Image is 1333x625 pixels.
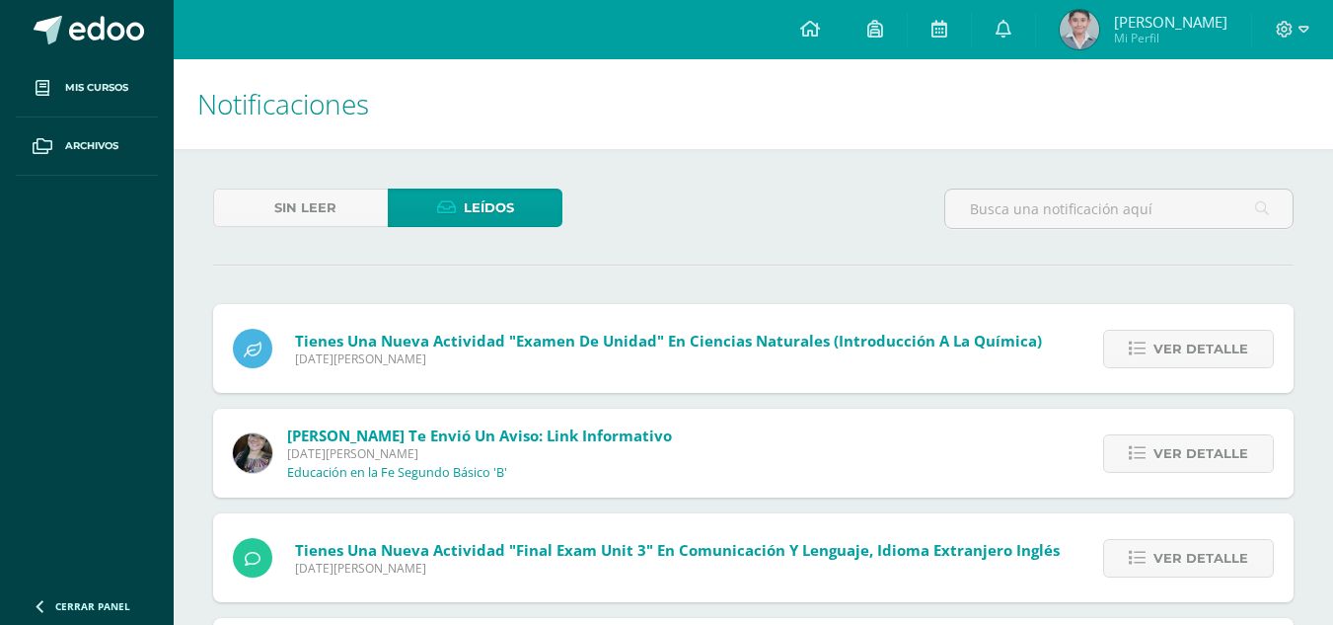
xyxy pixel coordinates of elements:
p: Educación en la Fe Segundo Básico 'B' [287,465,507,481]
span: Tienes una nueva actividad "Examen de unidad" En Ciencias Naturales (Introducción a la Química) [295,331,1042,351]
span: Leídos [464,190,514,226]
span: Sin leer [274,190,336,226]
a: Archivos [16,117,158,176]
span: Archivos [65,138,118,154]
span: Mi Perfil [1114,30,1227,46]
span: Notificaciones [197,85,369,122]
span: Cerrar panel [55,599,130,613]
span: Ver detalle [1153,331,1248,367]
span: [PERSON_NAME] [1114,12,1227,32]
span: Tienes una nueva actividad "Final Exam Unit 3" En Comunicación y Lenguaje, Idioma Extranjero Inglés [295,540,1060,560]
span: [DATE][PERSON_NAME] [295,351,1042,367]
span: Mis cursos [65,80,128,96]
span: [DATE][PERSON_NAME] [295,560,1060,577]
a: Mis cursos [16,59,158,117]
img: 8322e32a4062cfa8b237c59eedf4f548.png [233,433,272,473]
span: Ver detalle [1153,435,1248,472]
span: [PERSON_NAME] te envió un aviso: Link Informativo [287,426,672,445]
span: [DATE][PERSON_NAME] [287,445,672,462]
input: Busca una notificación aquí [945,190,1293,228]
a: Leídos [388,189,562,227]
img: ca71864a5d0528a2f2ad2f0401821164.png [1060,10,1099,49]
a: Sin leer [213,189,388,227]
span: Ver detalle [1153,540,1248,577]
